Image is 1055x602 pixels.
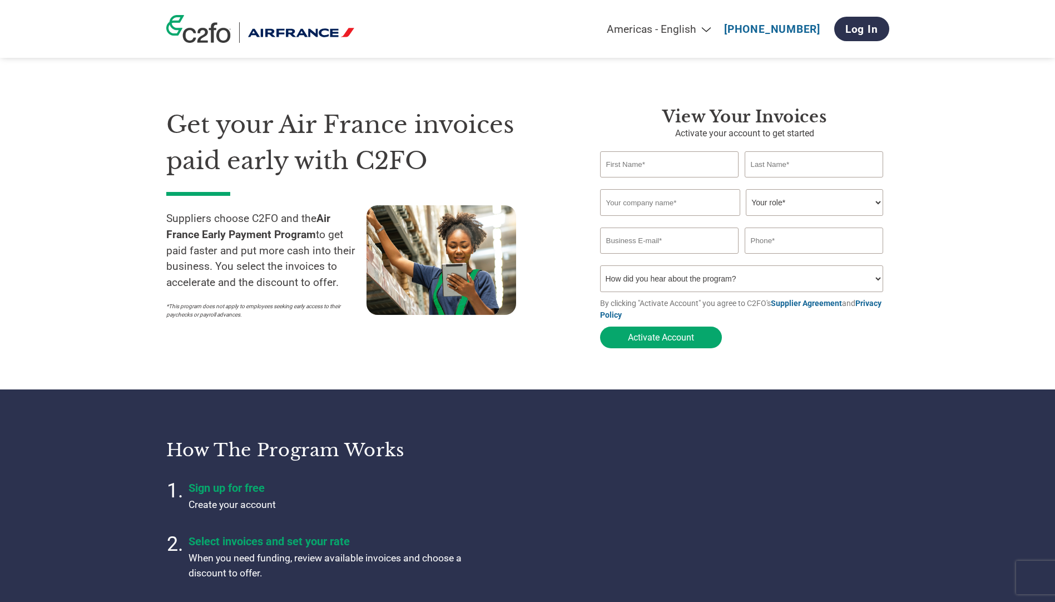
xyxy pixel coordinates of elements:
input: Last Name* [745,151,884,177]
strong: Air France Early Payment Program [166,212,330,241]
div: Inavlid Phone Number [745,255,884,261]
p: Activate your account to get started [600,127,889,140]
p: Suppliers choose C2FO and the to get paid faster and put more cash into their business. You selec... [166,211,366,291]
p: Create your account [189,497,467,512]
h1: Get your Air France invoices paid early with C2FO [166,107,567,179]
div: Invalid last name or last name is too long [745,179,884,185]
p: *This program does not apply to employees seeking early access to their paychecks or payroll adva... [166,302,355,319]
div: Inavlid Email Address [600,255,739,261]
input: Your company name* [600,189,740,216]
a: [PHONE_NUMBER] [724,23,820,36]
h4: Select invoices and set your rate [189,535,467,548]
div: Invalid first name or first name is too long [600,179,739,185]
p: By clicking "Activate Account" you agree to C2FO's and [600,298,889,321]
a: Log In [834,17,889,41]
img: supply chain worker [366,205,516,315]
p: When you need funding, review available invoices and choose a discount to offer. [189,551,467,580]
button: Activate Account [600,327,722,348]
a: Supplier Agreement [771,299,842,308]
img: c2fo logo [166,15,231,43]
h4: Sign up for free [189,481,467,495]
input: Invalid Email format [600,228,739,254]
input: Phone* [745,228,884,254]
h3: View Your Invoices [600,107,889,127]
h3: How the program works [166,439,514,461]
select: Title/Role [746,189,883,216]
input: First Name* [600,151,739,177]
a: Privacy Policy [600,299,881,319]
img: Air France [248,22,354,43]
div: Invalid company name or company name is too long [600,217,884,223]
